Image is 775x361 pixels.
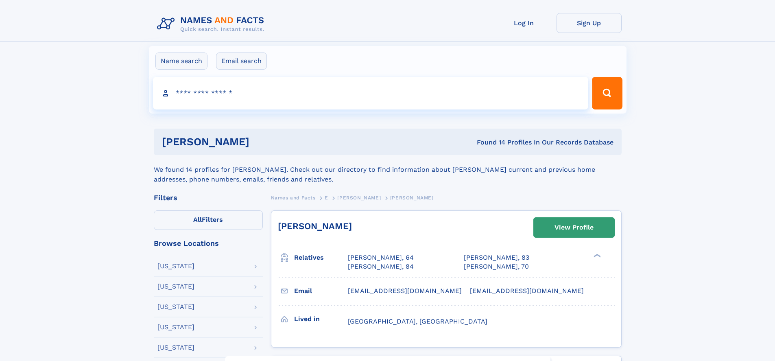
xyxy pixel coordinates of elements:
[157,344,194,351] div: [US_STATE]
[154,210,263,230] label: Filters
[348,317,487,325] span: [GEOGRAPHIC_DATA], [GEOGRAPHIC_DATA]
[491,13,557,33] a: Log In
[216,53,267,70] label: Email search
[390,195,434,201] span: [PERSON_NAME]
[162,137,363,147] h1: [PERSON_NAME]
[337,193,381,203] a: [PERSON_NAME]
[592,77,622,109] button: Search Button
[157,304,194,310] div: [US_STATE]
[155,53,207,70] label: Name search
[157,263,194,269] div: [US_STATE]
[470,287,584,295] span: [EMAIL_ADDRESS][DOMAIN_NAME]
[464,262,529,271] a: [PERSON_NAME], 70
[154,194,263,201] div: Filters
[294,312,348,326] h3: Lived in
[337,195,381,201] span: [PERSON_NAME]
[278,221,352,231] a: [PERSON_NAME]
[325,195,328,201] span: E
[157,324,194,330] div: [US_STATE]
[154,155,622,184] div: We found 14 profiles for [PERSON_NAME]. Check out our directory to find information about [PERSON...
[157,283,194,290] div: [US_STATE]
[154,240,263,247] div: Browse Locations
[153,77,589,109] input: search input
[271,193,316,203] a: Names and Facts
[534,218,614,237] a: View Profile
[348,287,462,295] span: [EMAIL_ADDRESS][DOMAIN_NAME]
[348,253,414,262] a: [PERSON_NAME], 64
[325,193,328,203] a: E
[154,13,271,35] img: Logo Names and Facts
[555,218,594,237] div: View Profile
[348,262,414,271] a: [PERSON_NAME], 84
[464,253,529,262] a: [PERSON_NAME], 83
[193,216,202,223] span: All
[294,251,348,265] h3: Relatives
[557,13,622,33] a: Sign Up
[294,284,348,298] h3: Email
[592,253,601,258] div: ❯
[363,138,613,147] div: Found 14 Profiles In Our Records Database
